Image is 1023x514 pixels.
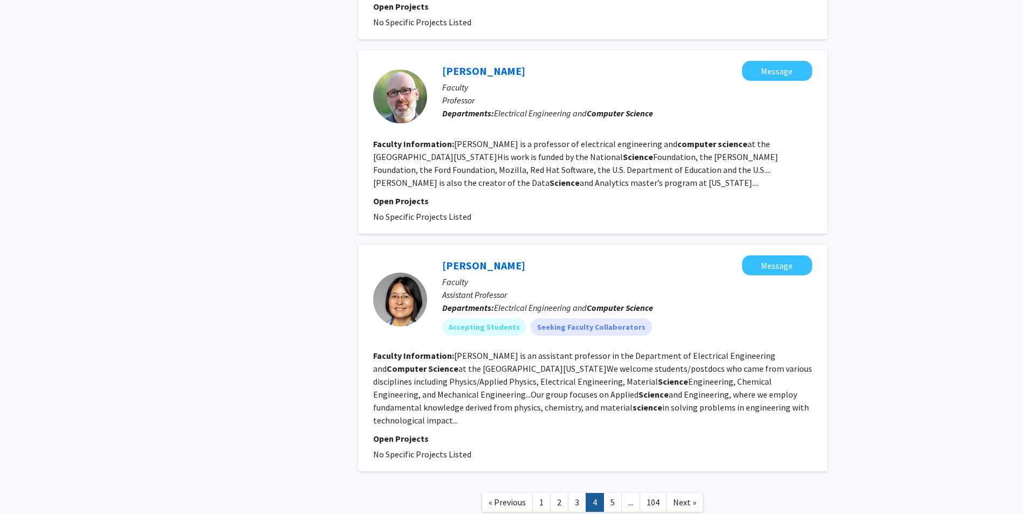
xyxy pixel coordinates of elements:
[587,302,624,313] b: Computer
[373,350,454,361] b: Faculty Information:
[626,108,653,119] b: Science
[586,493,604,512] a: 4
[442,81,812,94] p: Faculty
[531,318,652,336] mat-chip: Seeking Faculty Collaborators
[442,288,812,301] p: Assistant Professor
[628,497,633,508] span: ...
[387,363,427,374] b: Computer
[666,493,703,512] a: Next
[673,497,696,508] span: Next »
[373,138,454,149] b: Faculty Information:
[442,94,812,107] p: Professor
[442,275,812,288] p: Faculty
[532,493,551,512] a: 1
[742,255,812,275] button: Message Peifen Zhu
[633,402,662,413] b: science
[442,259,525,272] a: [PERSON_NAME]
[494,108,653,119] span: Electrical Engineering and
[428,363,458,374] b: Science
[373,449,471,460] span: No Specific Projects Listed
[742,61,812,81] button: Message Sean Patrick Goggins
[718,138,747,149] b: science
[638,389,669,400] b: Science
[658,376,688,387] b: Science
[489,497,526,508] span: « Previous
[568,493,586,512] a: 3
[373,432,812,445] p: Open Projects
[626,302,653,313] b: Science
[373,17,471,27] span: No Specific Projects Listed
[373,211,471,222] span: No Specific Projects Listed
[677,138,716,149] b: computer
[373,350,812,426] fg-read-more: [PERSON_NAME] is an assistant professor in the Department of Electrical Engineering and at the [G...
[442,64,525,78] a: [PERSON_NAME]
[494,302,653,313] span: Electrical Engineering and
[623,151,653,162] b: Science
[640,493,667,512] a: 104
[373,138,778,188] fg-read-more: [PERSON_NAME] is a professor of electrical engineering and at the [GEOGRAPHIC_DATA][US_STATE]His ...
[442,302,494,313] b: Departments:
[373,195,812,207] p: Open Projects
[587,108,624,119] b: Computer
[8,466,46,506] iframe: Chat
[482,493,533,512] a: Previous
[550,493,568,512] a: 2
[550,177,580,188] b: Science
[442,108,494,119] b: Departments:
[603,493,622,512] a: 5
[442,318,526,336] mat-chip: Accepting Students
